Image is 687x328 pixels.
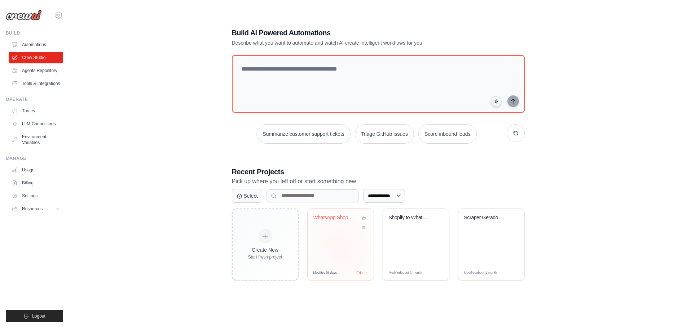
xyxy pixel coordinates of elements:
[313,215,357,221] div: WhatsApp Shopify Order Notifications
[232,167,525,177] h3: Recent Projects
[464,215,508,221] div: Scraper Gerador de Leads Automatico
[32,313,45,319] span: Logout
[6,310,63,322] button: Logout
[22,206,43,212] span: Resources
[389,270,422,275] span: Modified about 1 month
[6,10,42,21] img: Logo
[9,65,63,76] a: Agents Repository
[6,30,63,36] div: Build
[432,270,438,276] span: Edit
[9,164,63,176] a: Usage
[6,156,63,161] div: Manage
[232,28,474,38] h1: Build AI Powered Automations
[418,124,477,144] button: Score inbound leads
[9,190,63,202] a: Settings
[9,177,63,189] a: Billing
[9,78,63,89] a: Tools & Integrations
[9,118,63,130] a: LLM Connections
[9,39,63,50] a: Automations
[232,39,474,46] p: Describe what you want to automate and watch AI create intelligent workflows for you
[9,52,63,63] a: Crew Studio
[360,224,368,231] button: Delete project
[256,124,350,144] button: Summarize customer support tickets
[6,96,63,102] div: Operate
[232,189,263,203] button: Select
[355,124,414,144] button: Triage GitHub issues
[360,215,368,223] button: Add to favorites
[491,96,502,107] button: Click to speak your automation idea
[389,215,432,221] div: Shopify to WhatsApp Supplier Automation
[507,124,525,142] button: Get new suggestions
[9,105,63,117] a: Traces
[313,270,337,275] span: Modified 29 days
[507,270,513,276] span: Edit
[464,270,497,275] span: Modified about 1 month
[248,246,282,253] div: Create New
[248,254,282,260] div: Start fresh project
[9,203,63,215] button: Resources
[356,270,362,276] span: Edit
[9,131,63,148] a: Environment Variables
[232,177,525,186] p: Pick up where you left off or start something new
